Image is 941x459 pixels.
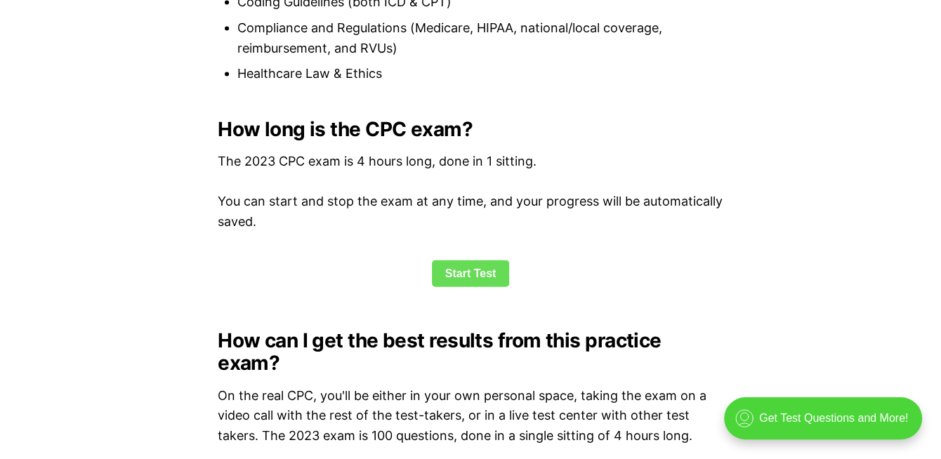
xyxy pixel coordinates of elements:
[218,192,723,232] p: You can start and stop the exam at any time, and your progress will be automatically saved.
[712,390,941,459] iframe: portal-trigger
[218,386,723,446] p: On the real CPC, you'll be either in your own personal space, taking the exam on a video call wit...
[218,152,723,172] p: The 2023 CPC exam is 4 hours long, done in 1 sitting.
[218,329,723,374] h2: How can I get the best results from this practice exam?
[237,64,723,84] li: Healthcare Law & Ethics
[218,118,723,140] h2: How long is the CPC exam?
[432,260,510,287] a: Start Test
[237,18,723,59] li: Compliance and Regulations (Medicare, HIPAA, national/local coverage, reimbursement, and RVUs)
